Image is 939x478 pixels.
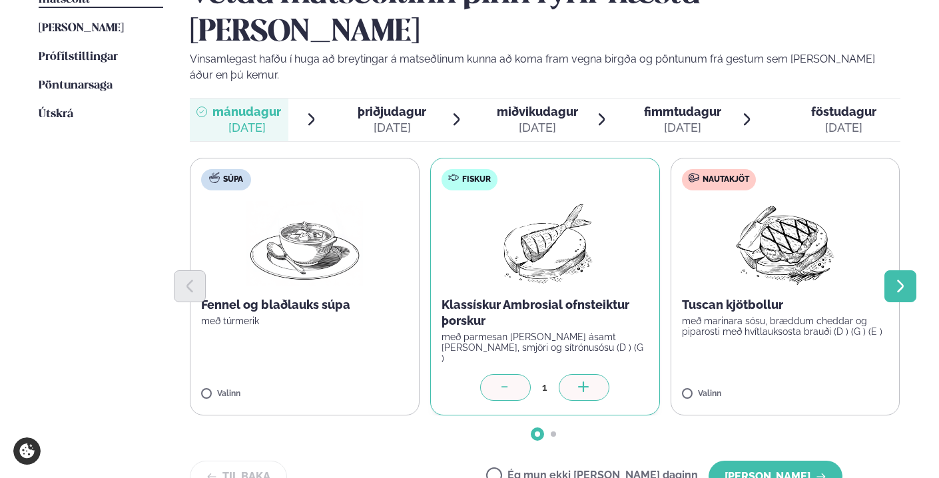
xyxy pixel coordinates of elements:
[209,172,220,183] img: soup.svg
[462,174,491,185] span: Fiskur
[811,120,876,136] div: [DATE]
[201,297,408,313] p: Fennel og blaðlauks súpa
[358,120,426,136] div: [DATE]
[727,201,844,286] img: Beef-Meat.png
[497,120,578,136] div: [DATE]
[442,332,649,363] p: með parmesan [PERSON_NAME] ásamt [PERSON_NAME], smjöri og sítrónusósu (D ) (G )
[486,201,604,286] img: Fish.png
[39,109,73,120] span: Útskrá
[13,437,41,465] a: Cookie settings
[39,78,113,94] a: Pöntunarsaga
[551,431,556,437] span: Go to slide 2
[201,316,408,326] p: með túrmerik
[448,172,459,183] img: fish.svg
[442,297,649,329] p: Klassískur Ambrosial ofnsteiktur þorskur
[39,80,113,91] span: Pöntunarsaga
[212,120,281,136] div: [DATE]
[39,23,124,34] span: [PERSON_NAME]
[682,316,889,337] p: með marinara sósu, bræddum cheddar og piparosti með hvítlauksosta brauði (D ) (G ) (E )
[190,51,900,83] p: Vinsamlegast hafðu í huga að breytingar á matseðlinum kunna að koma fram vegna birgða og pöntunum...
[246,201,364,286] img: Soup.png
[535,431,540,437] span: Go to slide 1
[174,270,206,302] button: Previous slide
[682,297,889,313] p: Tuscan kjötbollur
[212,105,281,119] span: mánudagur
[223,174,243,185] span: Súpa
[884,270,916,302] button: Next slide
[531,379,559,395] div: 1
[358,105,426,119] span: þriðjudagur
[39,21,124,37] a: [PERSON_NAME]
[39,49,118,65] a: Prófílstillingar
[644,105,721,119] span: fimmtudagur
[811,105,876,119] span: föstudagur
[689,172,699,183] img: beef.svg
[497,105,578,119] span: miðvikudagur
[644,120,721,136] div: [DATE]
[39,51,118,63] span: Prófílstillingar
[703,174,749,185] span: Nautakjöt
[39,107,73,122] a: Útskrá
